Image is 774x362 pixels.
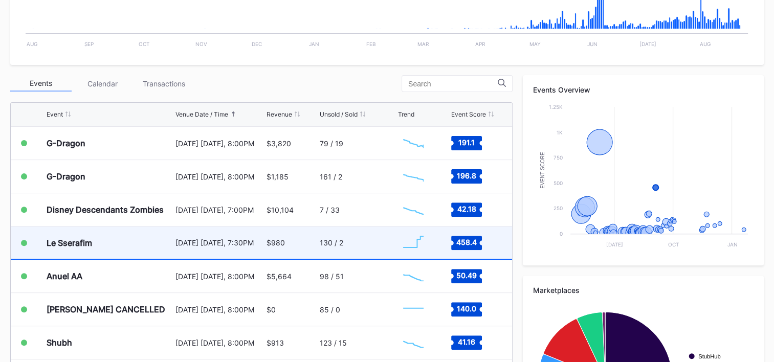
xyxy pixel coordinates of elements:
text: 41.16 [458,337,475,346]
text: 458.4 [456,237,477,246]
svg: Chart title [398,197,429,222]
text: 191.1 [458,138,475,147]
text: Feb [366,41,376,47]
svg: Chart title [398,263,429,289]
text: [DATE] [606,241,623,247]
text: Dec [252,41,262,47]
svg: Chart title [398,297,429,322]
text: Oct [668,241,679,247]
text: 50.49 [456,271,477,280]
text: Mar [417,41,429,47]
text: Event Score [540,152,545,189]
div: 85 / 0 [320,305,340,314]
div: Anuel AA [47,271,82,281]
div: G-Dragon [47,171,85,182]
text: 196.8 [457,171,476,180]
div: Disney Descendants Zombies [47,205,164,215]
text: 140.0 [457,304,476,313]
text: Oct [139,41,149,47]
div: 7 / 33 [320,206,340,214]
div: 98 / 51 [320,272,344,281]
div: Venue Date / Time [175,110,228,118]
div: Transactions [133,76,194,92]
div: Unsold / Sold [320,110,358,118]
text: 250 [554,205,563,211]
div: $980 [267,238,285,247]
text: 1k [557,129,563,135]
text: StubHub [698,353,721,359]
div: [DATE] [DATE], 8:00PM [175,139,264,148]
div: $1,185 [267,172,289,181]
div: Trend [398,110,414,118]
svg: Chart title [398,164,429,189]
div: [DATE] [DATE], 8:00PM [175,272,264,281]
text: Aug [27,41,37,47]
text: 750 [554,154,563,161]
div: Events Overview [533,85,754,94]
div: $10,104 [267,206,294,214]
div: $5,664 [267,272,292,281]
div: $0 [267,305,276,314]
div: Shubh [47,337,72,348]
div: Events [10,76,72,92]
div: G-Dragon [47,138,85,148]
text: Apr [475,41,485,47]
svg: Chart title [533,102,753,255]
text: May [529,41,541,47]
div: Revenue [267,110,292,118]
div: 123 / 15 [320,338,347,347]
div: [DATE] [DATE], 8:00PM [175,172,264,181]
div: 161 / 2 [320,172,342,181]
svg: Chart title [398,330,429,355]
div: [DATE] [DATE], 7:00PM [175,206,264,214]
text: Sep [84,41,94,47]
div: 79 / 19 [320,139,343,148]
div: $913 [267,338,284,347]
div: Event Score [451,110,486,118]
text: Jan [309,41,319,47]
text: [DATE] [639,41,656,47]
div: [DATE] [DATE], 8:00PM [175,338,264,347]
svg: Chart title [398,230,429,256]
text: 42.18 [457,205,476,213]
div: Event [47,110,63,118]
text: Jan [727,241,737,247]
div: Marketplaces [533,286,754,295]
div: 130 / 2 [320,238,343,247]
text: 500 [554,180,563,186]
div: [DATE] [DATE], 7:30PM [175,238,264,247]
text: Jun [587,41,598,47]
div: Le Sserafim [47,238,92,248]
svg: Chart title [398,130,429,156]
text: 0 [560,231,563,237]
text: Aug [699,41,710,47]
div: [PERSON_NAME] CANCELLED [47,304,165,314]
text: Nov [195,41,207,47]
div: $3,820 [267,139,291,148]
div: Calendar [72,76,133,92]
text: 1.25k [549,104,563,110]
div: [DATE] [DATE], 8:00PM [175,305,264,314]
input: Search [408,80,498,88]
